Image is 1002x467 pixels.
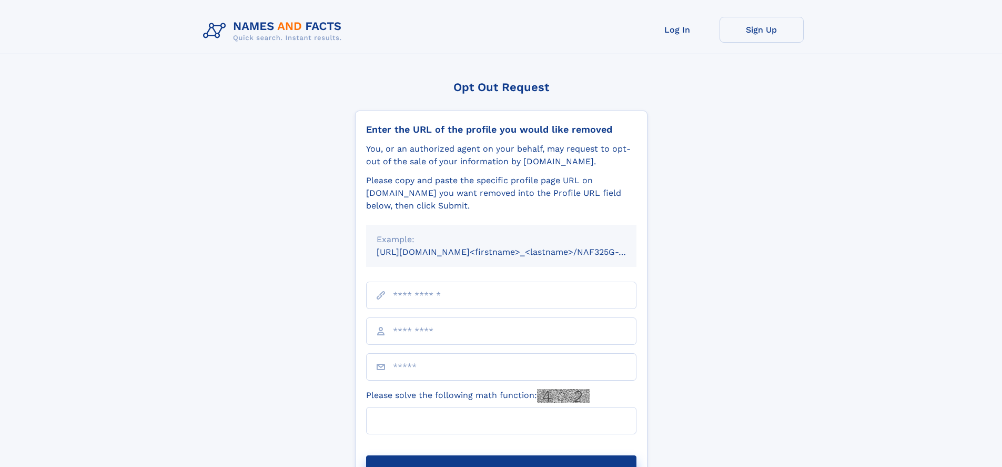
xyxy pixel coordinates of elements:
[366,389,590,403] label: Please solve the following math function:
[366,124,636,135] div: Enter the URL of the profile you would like removed
[366,174,636,212] div: Please copy and paste the specific profile page URL on [DOMAIN_NAME] you want removed into the Pr...
[377,233,626,246] div: Example:
[355,81,647,94] div: Opt Out Request
[366,143,636,168] div: You, or an authorized agent on your behalf, may request to opt-out of the sale of your informatio...
[635,17,720,43] a: Log In
[720,17,804,43] a: Sign Up
[377,247,656,257] small: [URL][DOMAIN_NAME]<firstname>_<lastname>/NAF325G-xxxxxxxx
[199,17,350,45] img: Logo Names and Facts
